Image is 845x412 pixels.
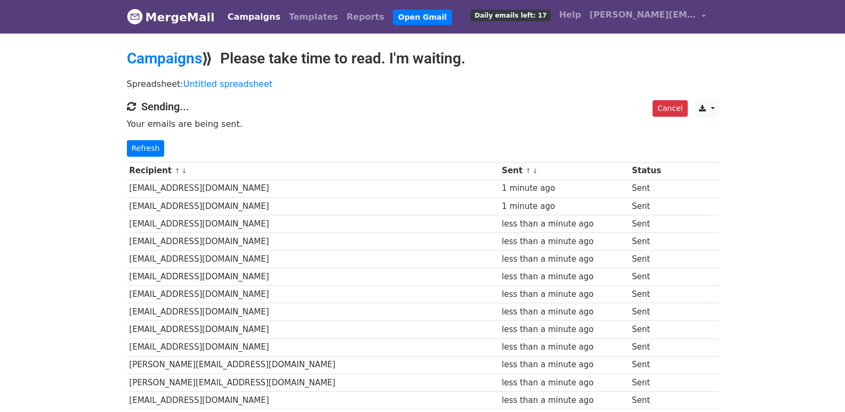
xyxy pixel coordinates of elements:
a: Campaigns [127,50,202,67]
div: 1 minute ago [502,200,626,213]
td: [EMAIL_ADDRESS][DOMAIN_NAME] [127,180,500,197]
td: Sent [629,268,675,286]
td: [EMAIL_ADDRESS][DOMAIN_NAME] [127,391,500,409]
p: Spreadsheet: [127,78,719,90]
a: ↑ [174,167,180,175]
td: [EMAIL_ADDRESS][DOMAIN_NAME] [127,251,500,268]
td: Sent [629,286,675,303]
h4: Sending... [127,100,719,113]
th: Status [629,162,675,180]
td: [EMAIL_ADDRESS][DOMAIN_NAME] [127,232,500,250]
div: less than a minute ago [502,218,626,230]
a: Open Gmail [393,10,452,25]
a: ↑ [525,167,531,175]
td: [PERSON_NAME][EMAIL_ADDRESS][DOMAIN_NAME] [127,374,500,391]
a: Refresh [127,140,165,157]
span: Daily emails left: 17 [471,10,550,21]
a: Templates [285,6,342,28]
a: Untitled spreadsheet [183,79,272,89]
div: less than a minute ago [502,271,626,283]
a: Campaigns [223,6,285,28]
td: [EMAIL_ADDRESS][DOMAIN_NAME] [127,321,500,338]
a: MergeMail [127,6,215,28]
td: [EMAIL_ADDRESS][DOMAIN_NAME] [127,303,500,321]
div: less than a minute ago [502,341,626,353]
img: MergeMail logo [127,9,143,25]
div: less than a minute ago [502,324,626,336]
a: [PERSON_NAME][EMAIL_ADDRESS][DOMAIN_NAME] [585,4,710,29]
td: Sent [629,180,675,197]
th: Sent [500,162,630,180]
td: Sent [629,391,675,409]
p: Your emails are being sent. [127,118,719,130]
span: [PERSON_NAME][EMAIL_ADDRESS][DOMAIN_NAME] [590,9,696,21]
a: ↓ [181,167,187,175]
div: less than a minute ago [502,306,626,318]
td: Sent [629,374,675,391]
td: [PERSON_NAME][EMAIL_ADDRESS][DOMAIN_NAME] [127,356,500,374]
div: less than a minute ago [502,359,626,371]
td: Sent [629,215,675,232]
div: less than a minute ago [502,236,626,248]
div: less than a minute ago [502,253,626,265]
h2: ⟫ Please take time to read. I'm waiting. [127,50,719,68]
th: Recipient [127,162,500,180]
div: 1 minute ago [502,182,626,195]
td: Sent [629,197,675,215]
a: Help [555,4,585,26]
td: [EMAIL_ADDRESS][DOMAIN_NAME] [127,286,500,303]
div: less than a minute ago [502,377,626,389]
td: Sent [629,321,675,338]
td: Sent [629,338,675,356]
a: Cancel [653,100,687,117]
td: [EMAIL_ADDRESS][DOMAIN_NAME] [127,215,500,232]
td: Sent [629,232,675,250]
td: [EMAIL_ADDRESS][DOMAIN_NAME] [127,338,500,356]
td: Sent [629,303,675,321]
div: less than a minute ago [502,288,626,301]
td: [EMAIL_ADDRESS][DOMAIN_NAME] [127,197,500,215]
td: Sent [629,356,675,374]
td: Sent [629,251,675,268]
td: [EMAIL_ADDRESS][DOMAIN_NAME] [127,268,500,286]
a: ↓ [532,167,538,175]
a: Daily emails left: 17 [466,4,554,26]
a: Reports [342,6,389,28]
div: less than a minute ago [502,394,626,407]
